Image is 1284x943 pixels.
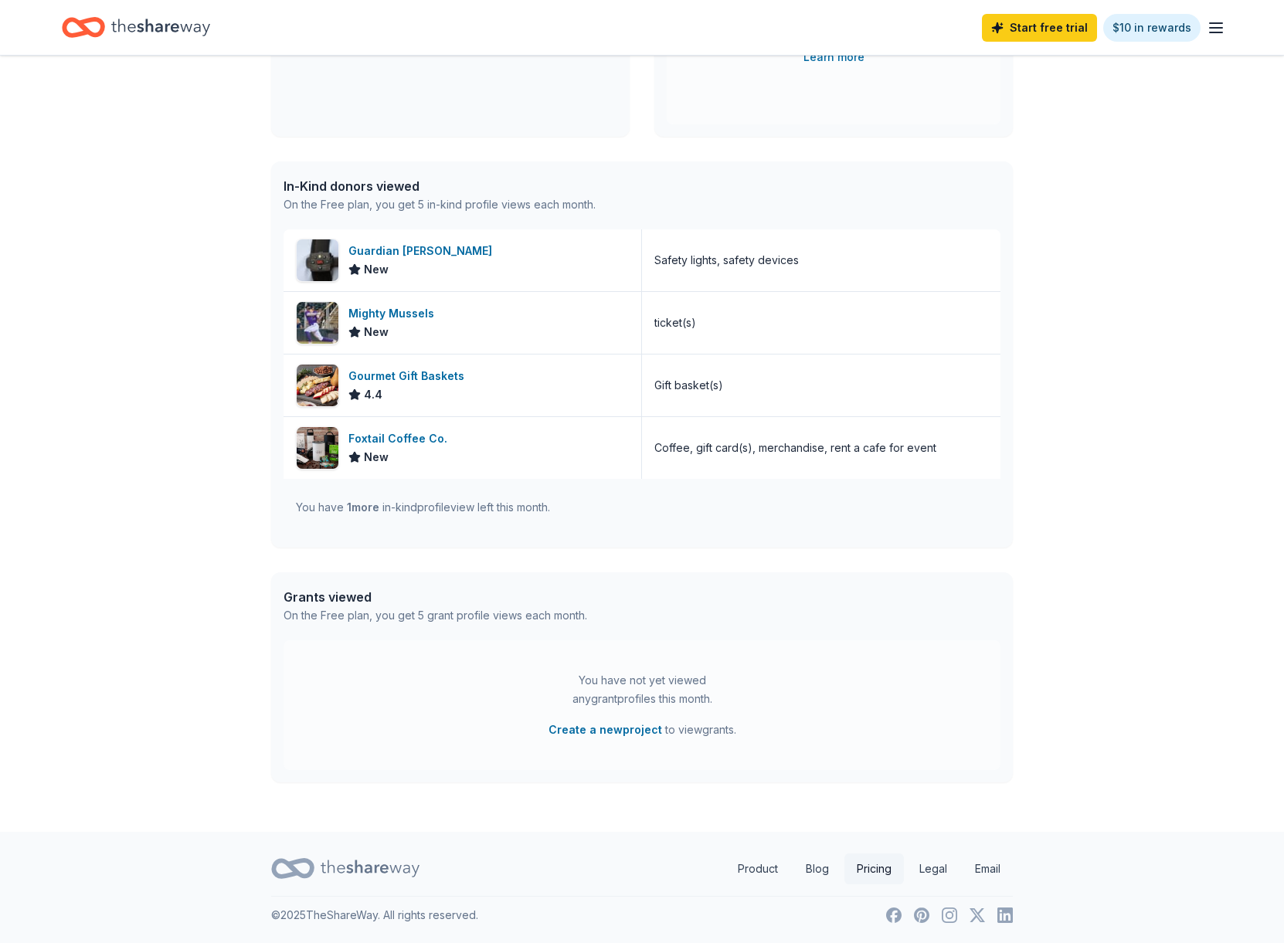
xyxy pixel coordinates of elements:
[297,302,338,344] img: Image for Mighty Mussels
[725,853,1013,884] nav: quick links
[364,260,389,279] span: New
[348,367,470,385] div: Gourmet Gift Baskets
[296,498,550,517] div: You have in-kind profile view left this month.
[549,721,662,739] button: Create a newproject
[844,853,904,884] a: Pricing
[982,14,1097,42] a: Start free trial
[348,429,453,448] div: Foxtail Coffee Co.
[348,242,498,260] div: Guardian [PERSON_NAME]
[284,177,596,195] div: In-Kind donors viewed
[963,853,1013,884] a: Email
[654,439,936,457] div: Coffee, gift card(s), merchandise, rent a cafe for event
[364,385,382,404] span: 4.4
[297,239,338,281] img: Image for Guardian Angel Device
[1103,14,1201,42] a: $10 in rewards
[654,376,723,395] div: Gift basket(s)
[364,323,389,341] span: New
[907,853,960,884] a: Legal
[284,606,587,625] div: On the Free plan, you get 5 grant profile views each month.
[545,671,739,708] div: You have not yet viewed any grant profiles this month.
[297,365,338,406] img: Image for Gourmet Gift Baskets
[62,9,210,46] a: Home
[654,314,696,332] div: ticket(s)
[803,48,864,66] a: Learn more
[549,721,736,739] span: to view grants .
[284,588,587,606] div: Grants viewed
[297,427,338,469] img: Image for Foxtail Coffee Co.
[347,500,379,514] span: 1 more
[348,304,440,323] div: Mighty Mussels
[284,195,596,214] div: On the Free plan, you get 5 in-kind profile views each month.
[793,853,841,884] a: Blog
[725,853,790,884] a: Product
[271,906,478,924] p: © 2025 TheShareWay. All rights reserved.
[654,251,799,270] div: Safety lights, safety devices
[364,448,389,466] span: New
